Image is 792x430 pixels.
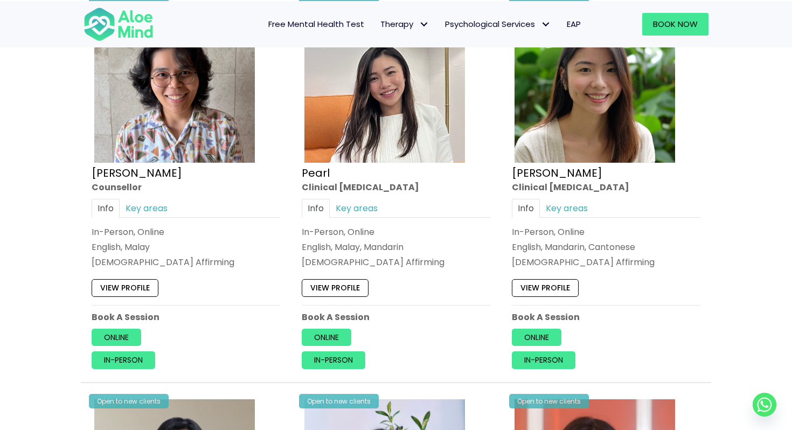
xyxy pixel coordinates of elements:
[302,256,490,268] div: [DEMOGRAPHIC_DATA] Affirming
[512,311,700,323] p: Book A Session
[302,329,351,346] a: Online
[304,2,465,163] img: Pearl photo
[302,351,365,369] a: In-person
[538,16,553,32] span: Psychological Services: submenu
[416,16,432,32] span: Therapy: submenu
[168,13,589,36] nav: Menu
[302,279,369,296] a: View profile
[653,18,698,30] span: Book Now
[559,13,589,36] a: EAP
[372,13,437,36] a: TherapyTherapy: submenu
[302,226,490,238] div: In-Person, Online
[92,329,141,346] a: Online
[380,18,429,30] span: Therapy
[302,165,330,180] a: Pearl
[92,165,182,180] a: [PERSON_NAME]
[84,6,154,42] img: Aloe mind Logo
[92,199,120,218] a: Info
[512,226,700,238] div: In-Person, Online
[302,311,490,323] p: Book A Session
[512,199,540,218] a: Info
[567,18,581,30] span: EAP
[92,351,155,369] a: In-person
[512,241,700,253] p: English, Mandarin, Cantonese
[92,226,280,238] div: In-Person, Online
[330,199,384,218] a: Key areas
[512,351,575,369] a: In-person
[92,256,280,268] div: [DEMOGRAPHIC_DATA] Affirming
[512,279,579,296] a: View profile
[642,13,708,36] a: Book Now
[120,199,173,218] a: Key areas
[512,181,700,193] div: Clinical [MEDICAL_DATA]
[302,181,490,193] div: Clinical [MEDICAL_DATA]
[299,394,379,408] div: Open to new clients
[509,394,589,408] div: Open to new clients
[92,241,280,253] p: English, Malay
[92,311,280,323] p: Book A Session
[512,329,561,346] a: Online
[92,279,158,296] a: View profile
[268,18,364,30] span: Free Mental Health Test
[753,393,776,417] a: Whatsapp
[540,199,594,218] a: Key areas
[445,18,551,30] span: Psychological Services
[437,13,559,36] a: Psychological ServicesPsychological Services: submenu
[515,2,675,163] img: Peggy Clin Psych
[89,394,169,408] div: Open to new clients
[260,13,372,36] a: Free Mental Health Test
[302,241,490,253] p: English, Malay, Mandarin
[512,165,602,180] a: [PERSON_NAME]
[302,199,330,218] a: Info
[512,256,700,268] div: [DEMOGRAPHIC_DATA] Affirming
[92,181,280,193] div: Counsellor
[94,2,255,163] img: zafeera counsellor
